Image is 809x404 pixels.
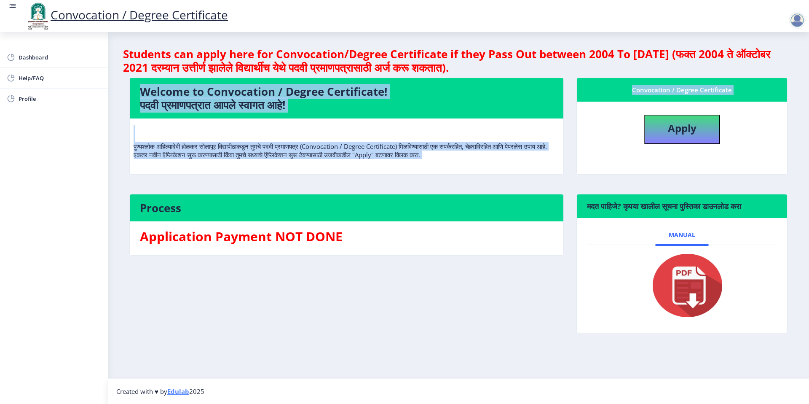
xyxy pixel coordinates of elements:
h4: Students can apply here for Convocation/Degree Certificate if they Pass Out between 2004 To [DATE... [123,47,794,74]
b: Apply [668,121,696,135]
div: Convocation / Degree Certificate [587,85,777,95]
span: Manual [669,232,695,238]
h4: Process [140,201,553,215]
span: Dashboard [19,52,101,62]
a: Edulab [167,387,189,396]
a: Convocation / Degree Certificate [25,7,228,23]
a: Manual [655,225,709,245]
img: logo [25,2,51,30]
img: pdf.png [640,252,724,319]
span: Profile [19,94,101,104]
span: Created with ♥ by 2025 [116,387,204,396]
p: पुण्यश्लोक अहिल्यादेवी होळकर सोलापूर विद्यापीठाकडून तुमचे पदवी प्रमाणपत्र (Convocation / Degree C... [134,125,560,159]
h6: मदत पाहिजे? कृपया खालील सूचना पुस्तिका डाउनलोड करा [587,201,777,211]
span: Help/FAQ [19,73,101,83]
h3: Application Payment NOT DONE [140,228,553,245]
button: Apply [644,115,720,144]
h4: Welcome to Convocation / Degree Certificate! पदवी प्रमाणपत्रात आपले स्वागत आहे! [140,85,553,112]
